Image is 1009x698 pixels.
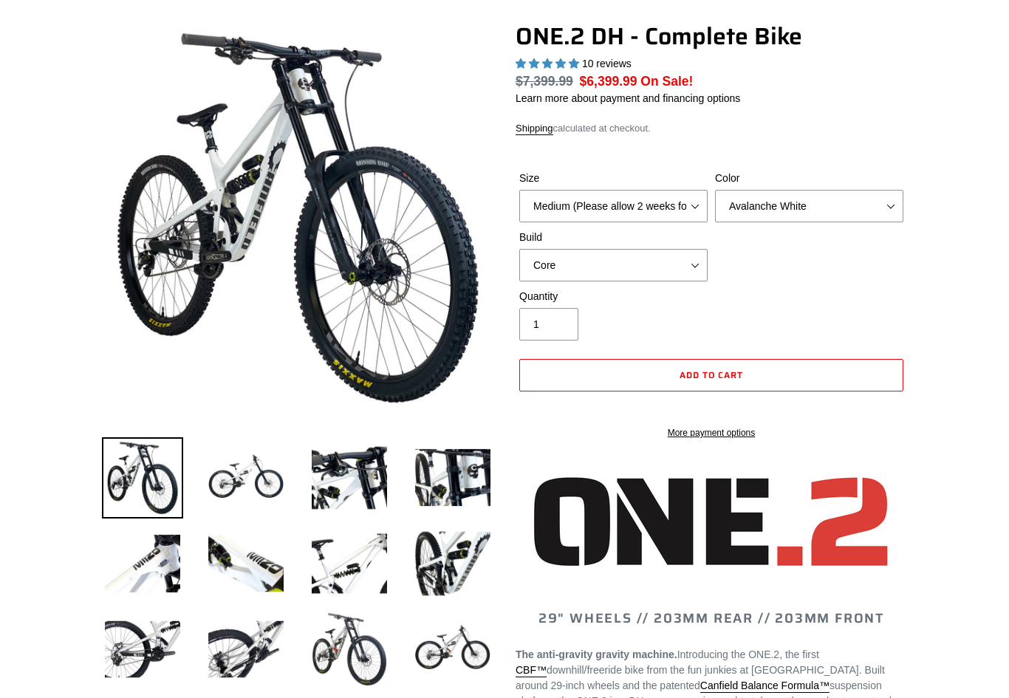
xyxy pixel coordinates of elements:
[309,523,390,604] img: Load image into Gallery viewer, ONE.2 DH - Complete Bike
[519,230,708,245] label: Build
[680,368,743,382] span: Add to cart
[205,523,287,604] img: Load image into Gallery viewer, ONE.2 DH - Complete Bike
[205,437,287,519] img: Load image into Gallery viewer, ONE.2 DH - Complete Bike
[516,649,677,660] strong: The anti-gravity gravity machine.
[516,58,582,69] span: 5.00 stars
[715,171,903,186] label: Color
[516,123,553,135] a: Shipping
[309,437,390,519] img: Load image into Gallery viewer, ONE.2 DH - Complete Bike
[700,680,830,693] a: Canfield Balance Formula™
[516,74,573,89] s: $7,399.99
[102,437,183,519] img: Load image into Gallery viewer, ONE.2 DH - Complete Bike
[412,523,493,604] img: Load image into Gallery viewer, ONE.2 DH - Complete Bike
[516,121,907,136] div: calculated at checkout.
[582,58,632,69] span: 10 reviews
[102,609,183,690] img: Load image into Gallery viewer, ONE.2 DH - Complete Bike
[519,289,708,304] label: Quantity
[516,92,740,104] a: Learn more about payment and financing options
[538,608,884,629] span: 29" WHEELS // 203MM REAR // 203MM FRONT
[105,25,490,411] img: ONE.2 DH - Complete Bike
[519,171,708,186] label: Size
[205,609,287,690] img: Load image into Gallery viewer, ONE.2 DH - Complete Bike
[516,22,907,50] h1: ONE.2 DH - Complete Bike
[640,72,693,91] span: On Sale!
[516,664,547,677] a: CBF™
[102,523,183,604] img: Load image into Gallery viewer, ONE.2 DH - Complete Bike
[309,609,390,690] img: Load image into Gallery viewer, ONE.2 DH - Complete Bike
[580,74,637,89] span: $6,399.99
[519,426,903,439] a: More payment options
[412,609,493,690] img: Load image into Gallery viewer, ONE.2 DH - Complete Bike
[519,359,903,391] button: Add to cart
[412,437,493,519] img: Load image into Gallery viewer, ONE.2 DH - Complete Bike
